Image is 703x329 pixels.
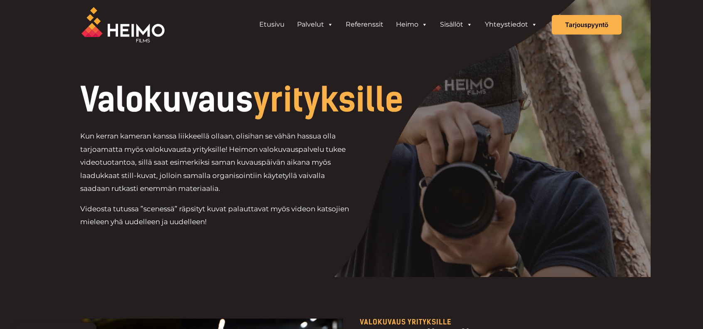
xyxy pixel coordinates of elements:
[253,16,291,33] a: Etusivu
[552,15,622,35] a: Tarjouspyyntö
[253,80,403,120] span: yrityksille
[80,130,351,195] p: Kun kerran kameran kanssa liikkeellä ollaan, olisihan se vähän hassua olla tarjoamatta myös valok...
[81,7,165,42] img: Heimo Filmsin logo
[434,16,479,33] a: Sisällöt
[360,319,622,326] p: VALOKUVAUS YRITYKSILLE
[291,16,339,33] a: Palvelut
[80,203,351,229] p: Videosta tutussa ”scenessä” räpsityt kuvat palauttavat myös videon katsojien mieleen yhä uudellee...
[249,16,548,33] aside: Header Widget 1
[479,16,543,33] a: Yhteystiedot
[80,83,408,116] h1: Valokuvaus
[390,16,434,33] a: Heimo
[339,16,390,33] a: Referenssit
